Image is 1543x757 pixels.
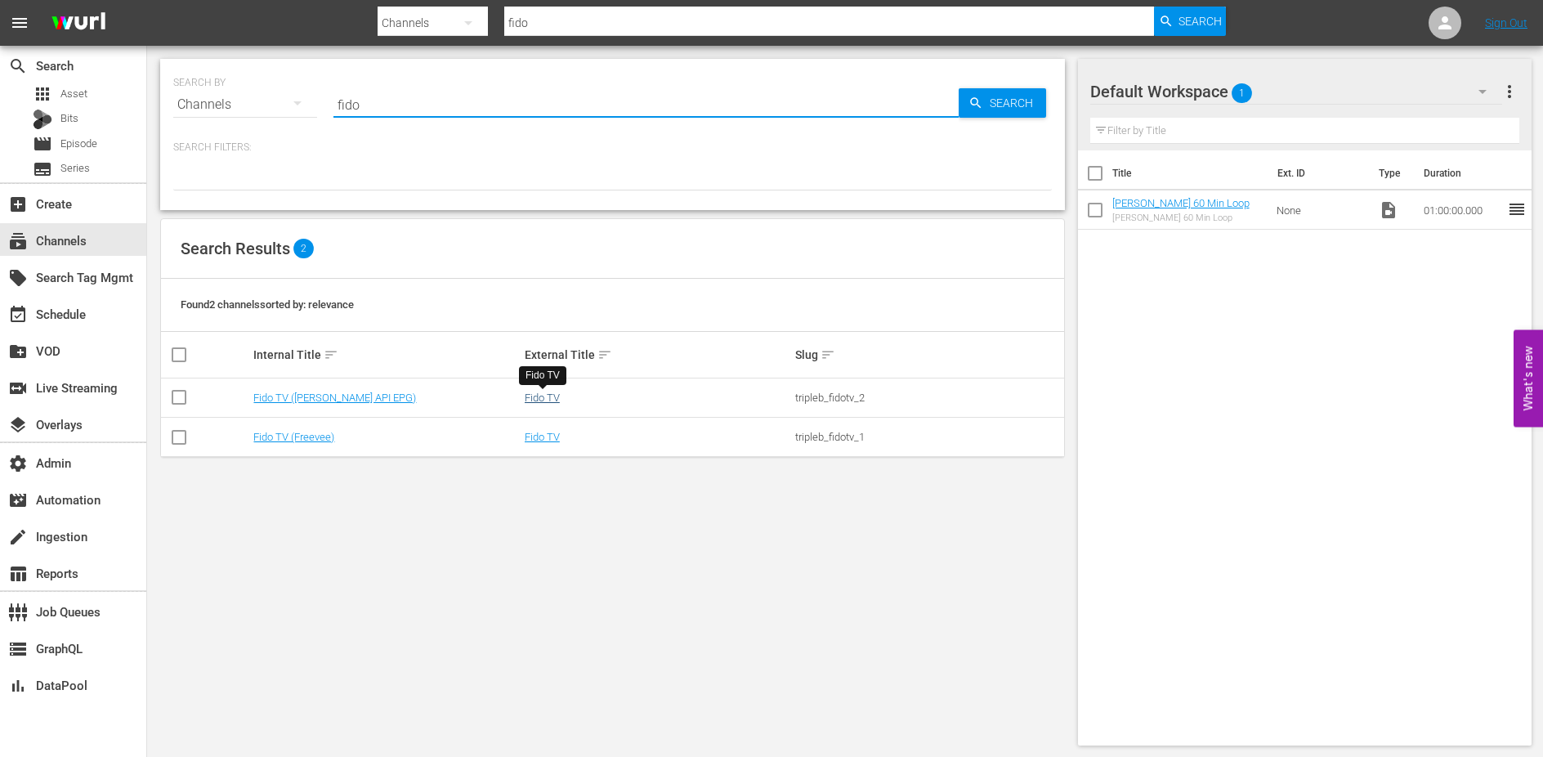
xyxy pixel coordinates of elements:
p: Search Filters: [173,141,1052,155]
div: Fido TV [526,369,560,383]
span: Episode [60,136,97,152]
span: Overlays [8,415,28,435]
span: Ingestion [8,527,28,547]
th: Title [1112,150,1268,196]
span: GraphQL [8,639,28,659]
div: External Title [525,345,790,365]
span: Reports [8,564,28,584]
button: more_vert [1500,72,1519,111]
span: Episode [33,134,52,154]
button: Search [959,88,1046,118]
a: Fido TV [525,431,560,443]
button: Search [1154,7,1226,36]
th: Ext. ID [1268,150,1370,196]
div: tripleb_fidotv_2 [795,392,1061,404]
div: tripleb_fidotv_1 [795,431,1061,443]
span: Job Queues [8,602,28,622]
a: [PERSON_NAME] 60 Min Loop [1112,197,1250,209]
a: Fido TV (Freevee) [253,431,334,443]
span: sort [597,347,612,362]
div: Slug [795,345,1061,365]
span: sort [821,347,835,362]
span: Search [1178,7,1222,36]
span: Live Streaming [8,378,28,398]
div: Default Workspace [1090,69,1503,114]
span: Video [1379,200,1398,220]
span: menu [10,13,29,33]
span: Asset [60,86,87,102]
div: [PERSON_NAME] 60 Min Loop [1112,213,1250,223]
span: Admin [8,454,28,473]
a: Fido TV [525,392,560,404]
div: Channels [173,82,317,128]
td: None [1270,190,1373,230]
span: Search Tag Mgmt [8,268,28,288]
span: 2 [293,239,314,258]
span: sort [324,347,338,362]
span: Series [60,160,90,177]
span: Asset [33,84,52,104]
span: Series [33,159,52,179]
a: Sign Out [1485,16,1527,29]
div: Bits [33,110,52,129]
a: Fido TV ([PERSON_NAME] API EPG) [253,392,416,404]
span: DataPool [8,676,28,696]
th: Duration [1414,150,1512,196]
span: more_vert [1500,82,1519,101]
th: Type [1369,150,1414,196]
div: Internal Title [253,345,519,365]
span: Search [983,88,1046,118]
span: Search Results [181,239,290,258]
td: 01:00:00.000 [1417,190,1507,230]
span: Create [8,195,28,214]
span: reorder [1507,199,1527,219]
span: Bits [60,110,78,127]
img: ans4CAIJ8jUAAAAAAAAAAAAAAAAAAAAAAAAgQb4GAAAAAAAAAAAAAAAAAAAAAAAAJMjXAAAAAAAAAAAAAAAAAAAAAAAAgAT5G... [39,4,118,43]
span: Search [8,56,28,76]
span: Channels [8,231,28,251]
span: Found 2 channels sorted by: relevance [181,298,354,311]
span: Automation [8,490,28,510]
span: VOD [8,342,28,361]
button: Open Feedback Widget [1514,330,1543,428]
span: Schedule [8,305,28,325]
span: 1 [1232,76,1252,110]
